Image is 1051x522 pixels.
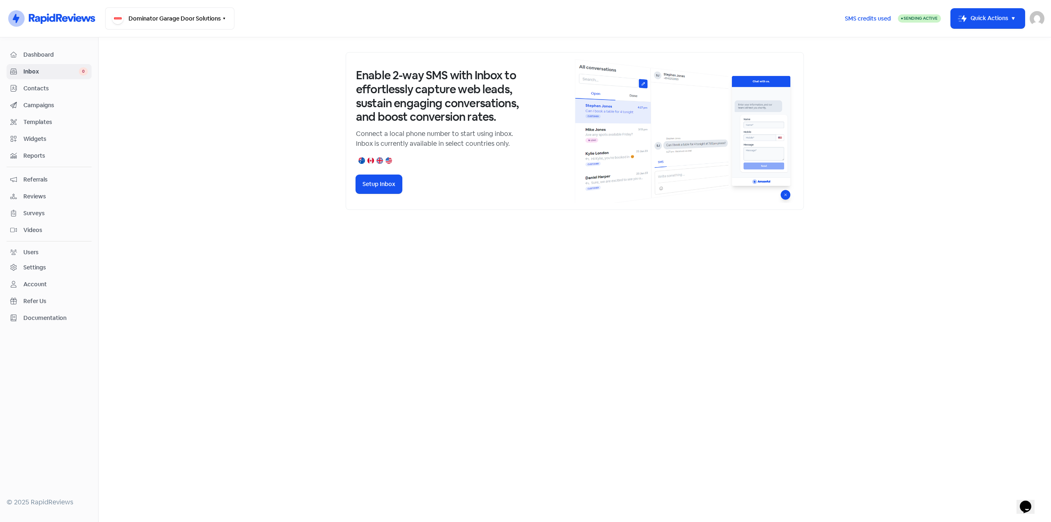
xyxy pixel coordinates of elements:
div: Account [23,280,47,289]
button: Setup Inbox [356,175,402,193]
a: Inbox 0 [7,64,92,79]
img: User [1030,11,1044,26]
span: Sending Active [904,16,938,21]
img: united-kingdom.png [376,157,383,164]
div: © 2025 RapidReviews [7,497,92,507]
button: Quick Actions [951,9,1025,28]
iframe: chat widget [1017,489,1043,514]
button: Dominator Garage Door Solutions [105,7,234,30]
span: Inbox [23,67,79,76]
a: Widgets [7,131,92,147]
a: Documentation [7,310,92,326]
span: Reports [23,152,88,160]
span: Videos [23,226,88,235]
div: Users [23,248,39,257]
h3: Enable 2-way SMS with Inbox to effortlessly capture web leads, sustain engaging conversations, an... [356,69,520,124]
a: Account [7,277,92,292]
span: Templates [23,118,88,126]
img: canada.png [367,157,374,164]
span: Campaigns [23,101,88,110]
a: Refer Us [7,294,92,309]
a: SMS credits used [838,14,898,22]
a: Videos [7,223,92,238]
img: australia.png [358,157,365,164]
a: Contacts [7,81,92,96]
span: Contacts [23,84,88,93]
a: Campaigns [7,98,92,113]
p: Connect a local phone number to start using inbox. Inbox is currently available in select countri... [356,129,520,149]
a: Referrals [7,172,92,187]
span: Reviews [23,192,88,201]
a: Users [7,245,92,260]
span: Widgets [23,135,88,143]
a: Dashboard [7,47,92,62]
a: Reviews [7,189,92,204]
span: Referrals [23,175,88,184]
a: Settings [7,260,92,275]
span: 0 [79,67,88,76]
a: Templates [7,115,92,130]
span: Dashboard [23,51,88,59]
span: Refer Us [23,297,88,306]
span: SMS credits used [845,14,891,23]
span: Surveys [23,209,88,218]
img: inbox-default-image-2.png [575,59,794,203]
a: Sending Active [898,14,941,23]
span: Documentation [23,314,88,322]
a: Surveys [7,206,92,221]
a: Reports [7,148,92,163]
img: united-states.png [386,157,392,164]
div: Settings [23,263,46,272]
